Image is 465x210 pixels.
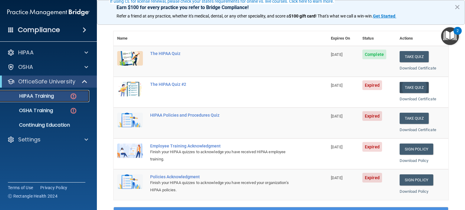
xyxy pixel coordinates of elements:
[331,83,342,88] span: [DATE]
[373,14,396,18] a: Get Started
[331,114,342,118] span: [DATE]
[327,31,359,46] th: Expires On
[70,92,77,100] img: danger-circle.6113f641.png
[400,82,429,93] button: Take Quiz
[400,158,429,163] a: Download Policy
[7,63,88,71] a: OSHA
[7,78,88,85] a: OfficeSafe University
[114,31,147,46] th: Name
[7,49,88,56] a: HIPAA
[441,27,459,45] button: Open Resource Center, 2 new notifications
[400,144,433,155] a: Sign Policy
[150,179,297,194] div: Finish your HIPAA quizzes to acknowledge you have received your organization’s HIPAA policies.
[289,14,315,18] strong: $100 gift card
[7,136,88,143] a: Settings
[400,97,436,101] a: Download Certificate
[150,51,297,56] div: The HIPAA Quiz
[362,142,382,152] span: Expired
[315,14,373,18] span: ! That's what we call a win-win.
[4,108,53,114] p: OSHA Training
[400,113,429,124] button: Take Quiz
[4,122,87,128] p: Continuing Education
[362,50,386,59] span: Complete
[18,63,33,71] p: OSHA
[18,26,60,34] h4: Compliance
[7,6,90,18] img: PMB logo
[70,107,77,115] img: danger-circle.6113f641.png
[4,93,54,99] p: HIPAA Training
[457,31,459,39] div: 2
[362,111,382,121] span: Expired
[400,174,433,186] a: Sign Policy
[117,14,289,18] span: Refer a friend at any practice, whether it's medical, dental, or any other speciality, and score a
[8,185,33,191] a: Terms of Use
[150,144,297,148] div: Employee Training Acknowledgment
[150,174,297,179] div: Policies Acknowledgment
[150,148,297,163] div: Finish your HIPAA quizzes to acknowledge you have received HIPAA employee training.
[18,49,34,56] p: HIPAA
[359,31,396,46] th: Status
[400,66,436,70] a: Download Certificate
[331,52,342,57] span: [DATE]
[454,2,460,12] button: Close
[150,113,297,118] div: HIPAA Policies and Procedures Quiz
[400,189,429,194] a: Download Policy
[150,82,297,87] div: The HIPAA Quiz #2
[400,51,429,62] button: Take Quiz
[396,31,448,46] th: Actions
[18,136,41,143] p: Settings
[331,145,342,149] span: [DATE]
[40,185,68,191] a: Privacy Policy
[8,193,58,199] span: Ⓒ Rectangle Health 2024
[362,173,382,183] span: Expired
[362,80,382,90] span: Expired
[117,5,445,10] p: Earn $100 for every practice you refer to Bridge Compliance!
[400,128,436,132] a: Download Certificate
[331,176,342,180] span: [DATE]
[373,14,395,18] strong: Get Started
[18,78,75,85] p: OfficeSafe University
